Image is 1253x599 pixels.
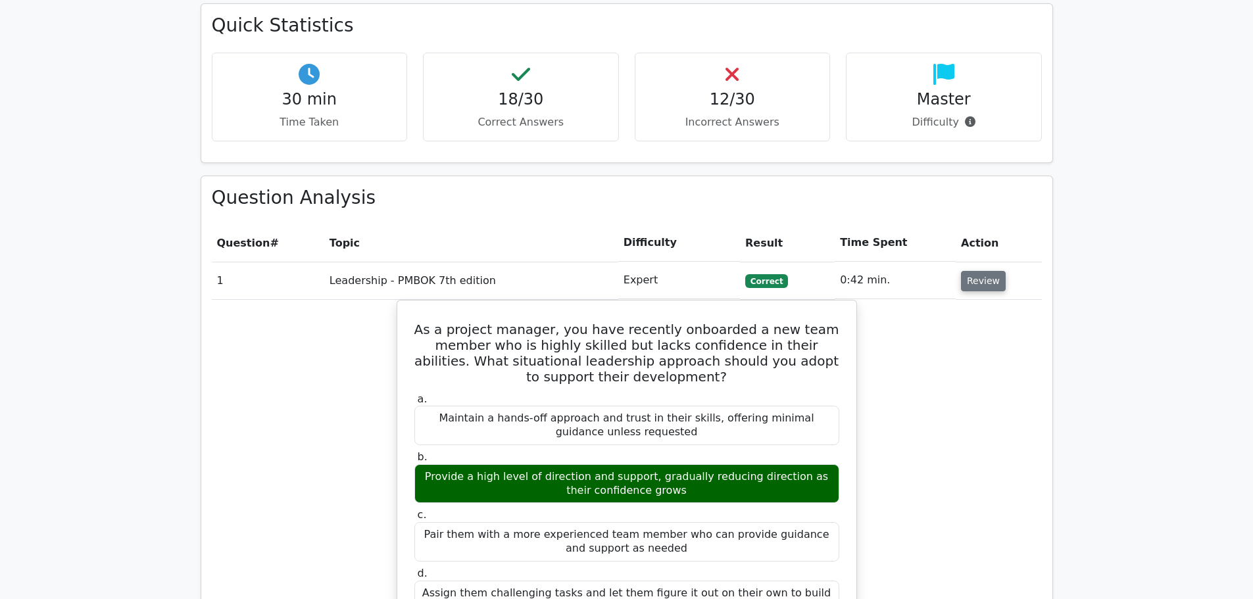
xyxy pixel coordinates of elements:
[857,90,1031,109] h4: Master
[212,262,324,299] td: 1
[414,464,839,504] div: Provide a high level of direction and support, gradually reducing direction as their confidence g...
[418,393,428,405] span: a.
[618,262,740,299] td: Expert
[212,14,1042,37] h3: Quick Statistics
[413,322,841,385] h5: As a project manager, you have recently onboarded a new team member who is highly skilled but lac...
[646,114,820,130] p: Incorrect Answers
[740,224,835,262] th: Result
[418,508,427,521] span: c.
[418,567,428,579] span: d.
[414,406,839,445] div: Maintain a hands-off approach and trust in their skills, offering minimal guidance unless requested
[212,224,324,262] th: #
[956,224,1041,262] th: Action
[961,271,1006,291] button: Review
[212,187,1042,209] h3: Question Analysis
[217,237,270,249] span: Question
[618,224,740,262] th: Difficulty
[434,114,608,130] p: Correct Answers
[223,114,397,130] p: Time Taken
[414,522,839,562] div: Pair them with a more experienced team member who can provide guidance and support as needed
[434,90,608,109] h4: 18/30
[418,450,428,463] span: b.
[745,274,788,287] span: Correct
[324,224,618,262] th: Topic
[646,90,820,109] h4: 12/30
[324,262,618,299] td: Leadership - PMBOK 7th edition
[857,114,1031,130] p: Difficulty
[835,224,956,262] th: Time Spent
[835,262,956,299] td: 0:42 min.
[223,90,397,109] h4: 30 min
